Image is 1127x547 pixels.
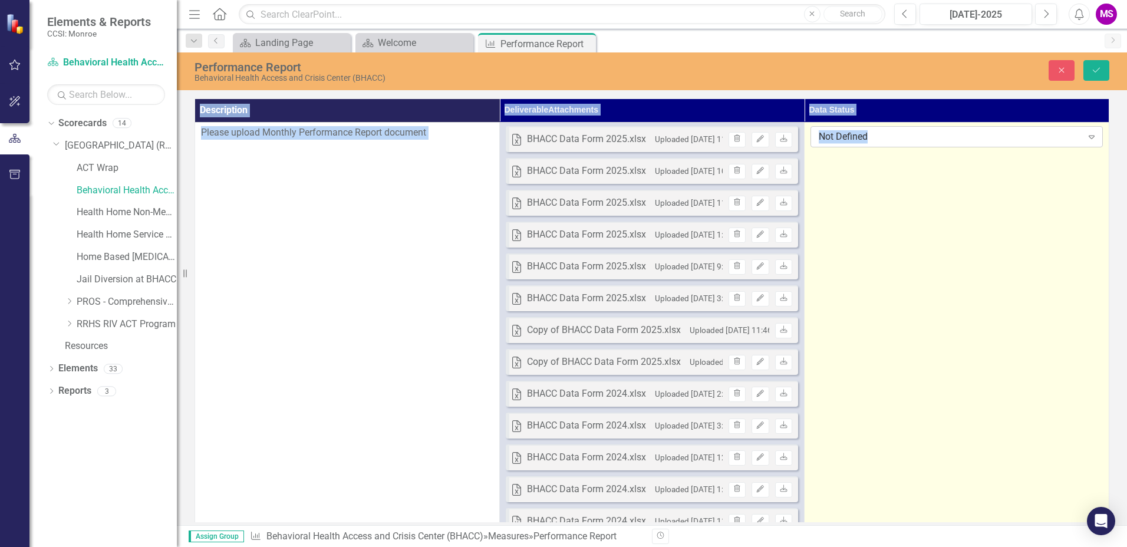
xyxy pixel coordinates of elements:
[195,61,707,74] div: Performance Report
[6,13,27,34] img: ClearPoint Strategy
[236,35,348,50] a: Landing Page
[527,515,646,528] div: BHACC Data Form 2024.xlsx
[58,117,107,130] a: Scorecards
[195,74,707,83] div: Behavioral Health Access and Crisis Center (BHACC)
[527,419,646,433] div: BHACC Data Form 2024.xlsx
[527,451,646,464] div: BHACC Data Form 2024.xlsx
[488,530,529,542] a: Measures
[47,56,165,70] a: Behavioral Health Access and Crisis Center (BHACC)
[500,37,593,51] div: Performance Report
[358,35,470,50] a: Welcome
[189,530,244,542] span: Assign Group
[77,295,177,309] a: PROS - Comprehensive with Clinic
[527,164,646,178] div: BHACC Data Form 2025.xlsx
[47,15,151,29] span: Elements & Reports
[266,530,483,542] a: Behavioral Health Access and Crisis Center (BHACC)
[924,8,1028,22] div: [DATE]-2025
[527,483,646,496] div: BHACC Data Form 2024.xlsx
[533,530,617,542] div: Performance Report
[378,35,470,50] div: Welcome
[1096,4,1117,25] button: MS
[527,133,646,146] div: BHACC Data Form 2025.xlsx
[58,384,91,398] a: Reports
[65,340,177,353] a: Resources
[527,324,681,337] div: Copy of BHACC Data Form 2025.xlsx
[77,184,177,197] a: Behavioral Health Access and Crisis Center (BHACC)
[97,386,116,396] div: 3
[47,29,151,38] small: CCSI: Monroe
[77,206,177,219] a: Health Home Non-Medicaid Care Management
[823,6,882,22] button: Search
[77,162,177,175] a: ACT Wrap
[527,196,646,210] div: BHACC Data Form 2025.xlsx
[113,118,131,128] div: 14
[920,4,1032,25] button: [DATE]-2025
[655,294,747,303] small: Uploaded [DATE] 3:20 PM
[239,4,885,25] input: Search ClearPoint...
[655,516,752,526] small: Uploaded [DATE] 11:46 AM
[77,251,177,264] a: Home Based [MEDICAL_DATA]
[527,292,646,305] div: BHACC Data Form 2025.xlsx
[655,198,752,207] small: Uploaded [DATE] 11:24 AM
[690,357,782,367] small: Uploaded [DATE] 8:29 AM
[201,127,426,138] span: Please upload Monthly Performance Report document
[690,325,786,335] small: Uploaded [DATE] 11:46 AM
[65,139,177,153] a: [GEOGRAPHIC_DATA] (RRH)
[1087,507,1115,535] div: Open Intercom Messenger
[77,273,177,286] a: Jail Diversion at BHACC
[655,134,752,144] small: Uploaded [DATE] 11:08 AM
[527,228,646,242] div: BHACC Data Form 2025.xlsx
[77,318,177,331] a: RRHS RIV ACT Program
[527,387,646,401] div: BHACC Data Form 2024.xlsx
[47,84,165,105] input: Search Below...
[840,9,865,18] span: Search
[250,530,643,543] div: » »
[255,35,348,50] div: Landing Page
[77,228,177,242] a: Health Home Service Dollars
[655,389,747,398] small: Uploaded [DATE] 2:27 PM
[655,421,747,430] small: Uploaded [DATE] 3:41 PM
[655,485,747,494] small: Uploaded [DATE] 1:47 PM
[527,260,646,273] div: BHACC Data Form 2025.xlsx
[655,166,752,176] small: Uploaded [DATE] 10:36 AM
[819,130,1082,144] div: Not Defined
[655,262,747,271] small: Uploaded [DATE] 9:24 AM
[58,362,98,375] a: Elements
[104,364,123,374] div: 33
[527,355,681,369] div: Copy of BHACC Data Form 2025.xlsx
[655,453,752,462] small: Uploaded [DATE] 12:47 PM
[655,230,747,239] small: Uploaded [DATE] 1:40 PM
